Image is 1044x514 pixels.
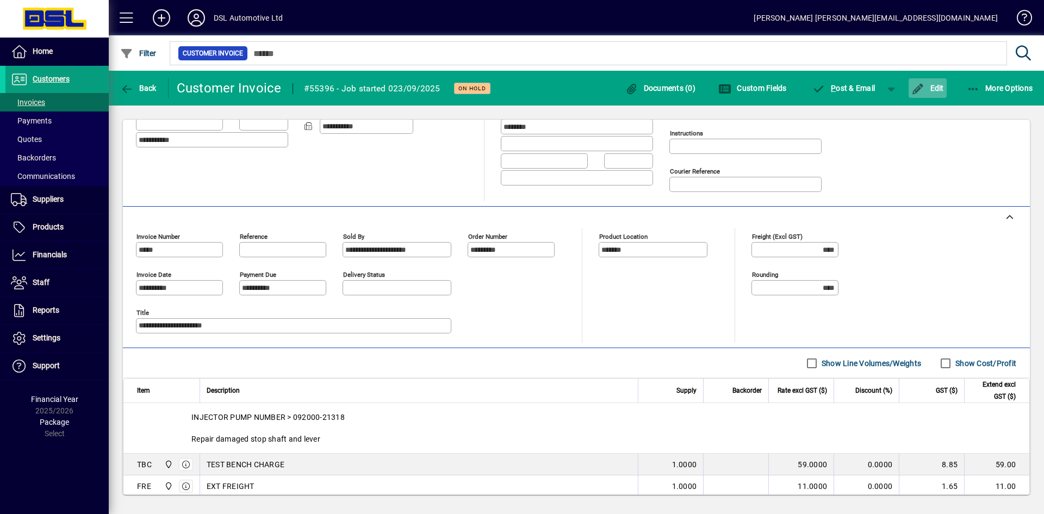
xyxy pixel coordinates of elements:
a: Knowledge Base [1009,2,1030,38]
span: Support [33,361,60,370]
span: Edit [911,84,944,92]
span: Back [120,84,157,92]
span: Reports [33,306,59,314]
span: Financials [33,250,67,259]
span: Quotes [11,135,42,144]
mat-label: Invoice date [136,271,171,278]
span: P [831,84,836,92]
span: Package [40,418,69,426]
span: More Options [967,84,1033,92]
div: #55396 - Job started 023/09/2025 [304,80,440,97]
mat-label: Payment due [240,271,276,278]
span: TEST BENCH CHARGE [207,459,284,470]
button: Add [144,8,179,28]
a: Quotes [5,130,109,148]
td: 11.00 [964,475,1029,497]
a: Backorders [5,148,109,167]
mat-label: Title [136,309,149,317]
label: Show Cost/Profit [953,358,1016,369]
button: Edit [909,78,947,98]
div: 11.0000 [775,481,827,492]
mat-label: Instructions [670,129,703,137]
button: Filter [117,44,159,63]
a: Invoices [5,93,109,112]
span: Home [33,47,53,55]
div: INJECTOR PUMP NUMBER > 092000-21318 Repair damaged stop shaft and lever [123,403,1029,453]
div: FRE [137,481,151,492]
span: Communications [11,172,75,181]
span: Description [207,385,240,397]
span: EXT FREIGHT [207,481,254,492]
button: More Options [964,78,1036,98]
a: Staff [5,269,109,296]
app-page-header-button: Back [109,78,169,98]
a: Home [5,38,109,65]
button: Custom Fields [716,78,790,98]
a: Support [5,352,109,380]
a: Communications [5,167,109,185]
div: DSL Automotive Ltd [214,9,283,27]
span: GST ($) [936,385,958,397]
mat-label: Rounding [752,271,778,278]
mat-label: Delivery status [343,271,385,278]
span: Central [161,480,174,492]
button: Documents (0) [622,78,698,98]
a: Financials [5,241,109,269]
span: Payments [11,116,52,125]
span: Financial Year [31,395,78,404]
span: Backorder [732,385,762,397]
a: Reports [5,297,109,324]
button: Post & Email [807,78,881,98]
span: Settings [33,333,60,342]
span: 1.0000 [672,459,697,470]
span: On hold [458,85,486,92]
span: Products [33,222,64,231]
span: Customers [33,75,70,83]
mat-label: Invoice number [136,233,180,240]
span: Customer Invoice [183,48,243,59]
mat-label: Reference [240,233,268,240]
span: Documents (0) [625,84,695,92]
span: Extend excl GST ($) [971,379,1016,402]
td: 59.00 [964,454,1029,475]
td: 1.65 [899,475,964,497]
a: Settings [5,325,109,352]
span: Discount (%) [855,385,892,397]
mat-label: Sold by [343,233,364,240]
td: 8.85 [899,454,964,475]
mat-label: Courier Reference [670,168,720,175]
div: [PERSON_NAME] [PERSON_NAME][EMAIL_ADDRESS][DOMAIN_NAME] [754,9,998,27]
span: ost & Email [812,84,875,92]
a: Payments [5,112,109,130]
mat-label: Freight (excl GST) [752,233,803,240]
span: Central [161,459,174,470]
span: 1.0000 [672,481,697,492]
span: Invoices [11,98,45,107]
mat-label: Order number [468,233,507,240]
div: Customer Invoice [177,79,282,97]
div: 59.0000 [775,459,827,470]
span: Supply [676,385,697,397]
div: TBC [137,459,152,470]
label: Show Line Volumes/Weights [819,358,921,369]
span: Rate excl GST ($) [778,385,827,397]
button: Back [117,78,159,98]
span: Filter [120,49,157,58]
td: 0.0000 [834,454,899,475]
mat-label: Product location [599,233,648,240]
a: Suppliers [5,186,109,213]
span: Custom Fields [718,84,787,92]
span: Item [137,385,150,397]
span: Suppliers [33,195,64,203]
span: Staff [33,278,49,287]
td: 0.0000 [834,475,899,497]
a: Products [5,214,109,241]
span: Backorders [11,153,56,162]
button: Profile [179,8,214,28]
